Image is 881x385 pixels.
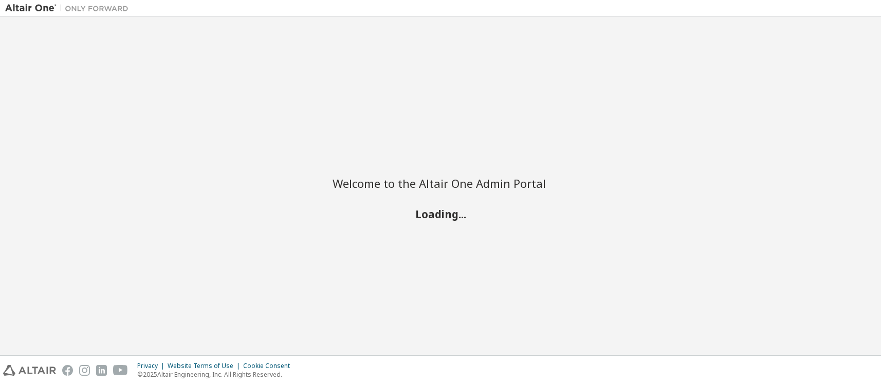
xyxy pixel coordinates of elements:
[137,370,296,379] p: © 2025 Altair Engineering, Inc. All Rights Reserved.
[62,365,73,376] img: facebook.svg
[3,365,56,376] img: altair_logo.svg
[333,207,548,221] h2: Loading...
[137,362,168,370] div: Privacy
[168,362,243,370] div: Website Terms of Use
[96,365,107,376] img: linkedin.svg
[333,176,548,190] h2: Welcome to the Altair One Admin Portal
[243,362,296,370] div: Cookie Consent
[113,365,128,376] img: youtube.svg
[5,3,134,13] img: Altair One
[79,365,90,376] img: instagram.svg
